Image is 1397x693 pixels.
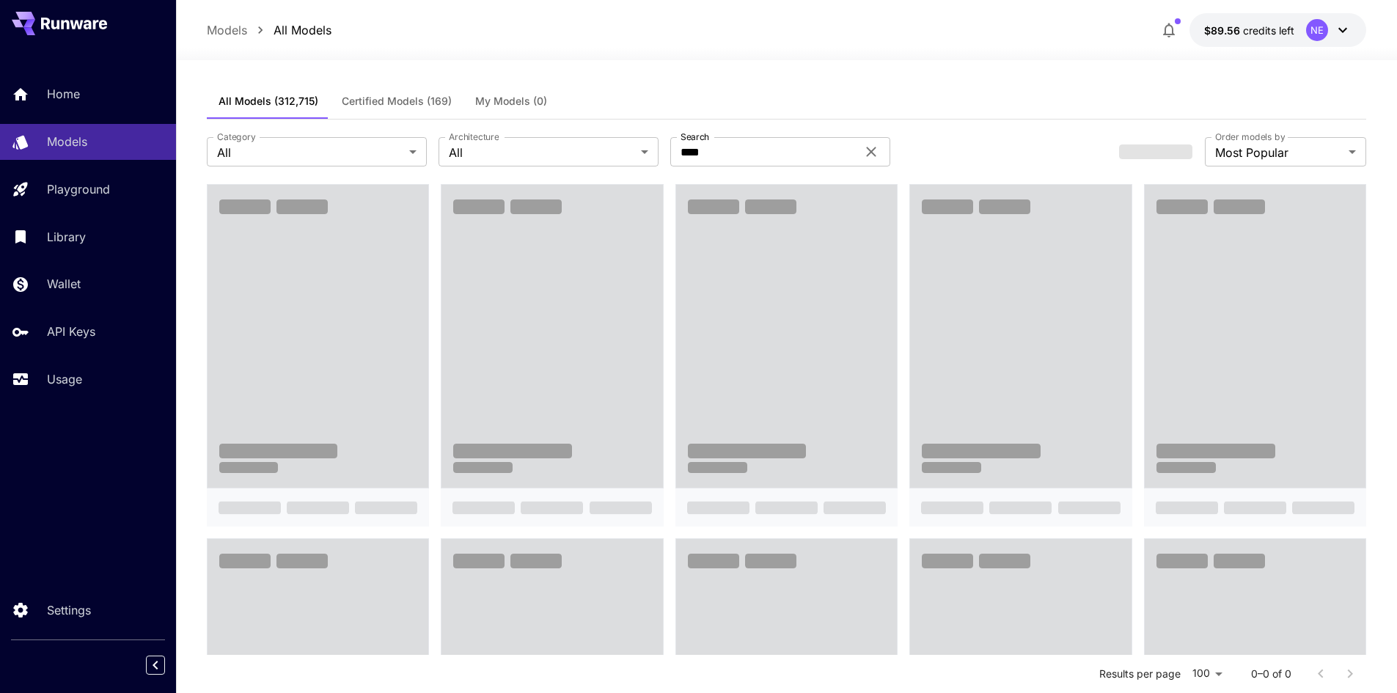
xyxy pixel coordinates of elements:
[207,21,331,39] nav: breadcrumb
[47,85,80,103] p: Home
[47,275,81,293] p: Wallet
[681,131,709,143] label: Search
[1204,24,1243,37] span: $89.56
[1306,19,1328,41] div: NE
[1099,667,1181,681] p: Results per page
[47,180,110,198] p: Playground
[146,656,165,675] button: Collapse sidebar
[1215,144,1343,161] span: Most Popular
[1189,13,1366,47] button: $89.56068NE
[1187,663,1228,684] div: 100
[47,370,82,388] p: Usage
[449,144,635,161] span: All
[217,144,403,161] span: All
[342,95,452,108] span: Certified Models (169)
[1215,131,1285,143] label: Order models by
[207,21,247,39] a: Models
[449,131,499,143] label: Architecture
[219,95,318,108] span: All Models (312,715)
[47,601,91,619] p: Settings
[157,652,176,678] div: Collapse sidebar
[47,323,95,340] p: API Keys
[475,95,547,108] span: My Models (0)
[1251,667,1291,681] p: 0–0 of 0
[1204,23,1294,38] div: $89.56068
[47,228,86,246] p: Library
[274,21,331,39] a: All Models
[217,131,256,143] label: Category
[1243,24,1294,37] span: credits left
[47,133,87,150] p: Models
